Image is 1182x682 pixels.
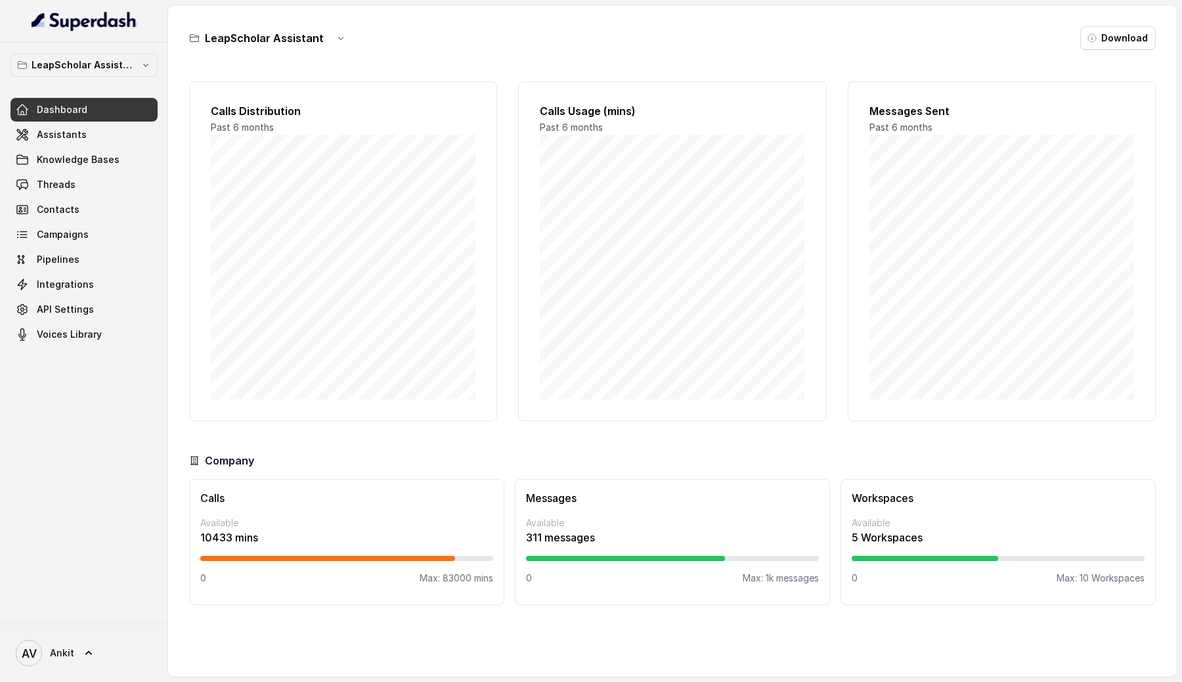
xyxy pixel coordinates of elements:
p: Available [852,516,1145,530]
p: Max: 83000 mins [420,572,493,585]
span: Ankit [50,647,74,660]
a: Dashboard [11,98,158,122]
a: Threads [11,173,158,196]
p: 0 [200,572,206,585]
span: Voices Library [37,328,102,341]
span: Dashboard [37,103,87,116]
h3: Workspaces [852,490,1145,506]
button: Download [1080,26,1156,50]
span: Pipelines [37,253,79,266]
a: Ankit [11,635,158,671]
h2: Messages Sent [869,103,1134,119]
p: 311 messages [526,530,819,545]
a: Knowledge Bases [11,148,158,171]
a: Integrations [11,273,158,296]
span: Contacts [37,203,79,216]
a: Campaigns [11,223,158,246]
h3: Messages [526,490,819,506]
span: Assistants [37,128,87,141]
a: Assistants [11,123,158,147]
p: 5 Workspaces [852,530,1145,545]
h3: LeapScholar Assistant [205,30,324,46]
p: Available [200,516,493,530]
p: Max: 10 Workspaces [1057,572,1145,585]
a: Contacts [11,198,158,221]
span: Past 6 months [211,122,274,133]
p: 10433 mins [200,530,493,545]
span: API Settings [37,303,94,316]
h2: Calls Usage (mins) [540,103,804,119]
span: Threads [37,178,76,191]
p: LeapScholar Assistant [32,57,137,73]
img: light.svg [32,11,137,32]
a: Voices Library [11,323,158,346]
h3: Calls [200,490,493,506]
text: AV [22,647,37,660]
a: API Settings [11,298,158,321]
h2: Calls Distribution [211,103,475,119]
p: Available [526,516,819,530]
span: Knowledge Bases [37,153,120,166]
p: Max: 1k messages [743,572,819,585]
button: LeapScholar Assistant [11,53,158,77]
span: Past 6 months [540,122,603,133]
p: 0 [852,572,858,585]
a: Pipelines [11,248,158,271]
span: Past 6 months [869,122,932,133]
p: 0 [526,572,532,585]
span: Integrations [37,278,94,291]
h3: Company [205,453,254,468]
span: Campaigns [37,228,89,241]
